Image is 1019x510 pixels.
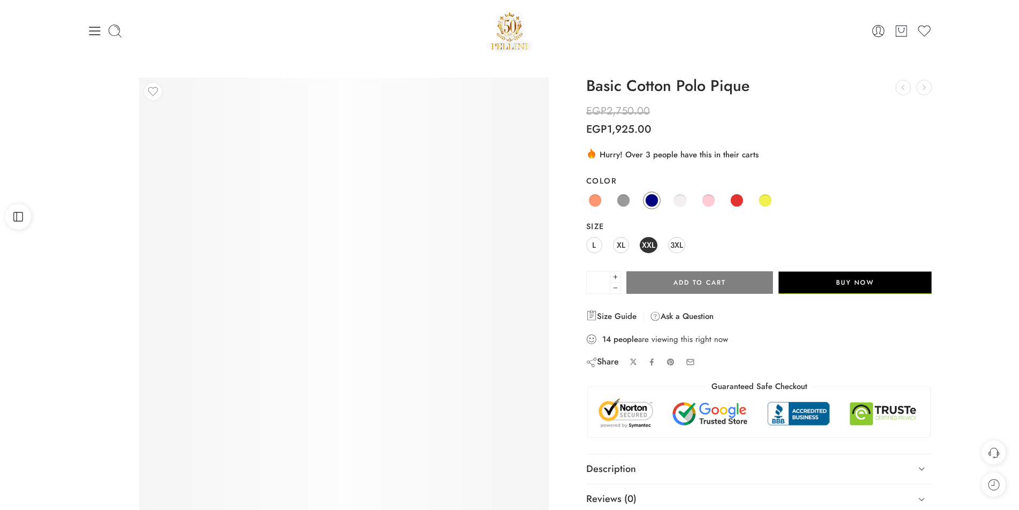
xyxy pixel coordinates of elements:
[487,8,533,54] img: Pellini
[586,103,607,119] span: EGP
[586,78,932,95] h1: Basic Cotton Polo Pique
[602,334,611,345] strong: 14
[586,221,932,232] label: Size
[670,238,683,252] span: 3XL
[917,24,932,39] a: Wishlist
[871,24,886,39] a: Login / Register
[706,381,813,392] legend: Guaranteed Safe Checkout
[586,333,932,345] div: are viewing this right now
[586,356,619,368] div: Share
[686,357,695,367] a: Email to your friends
[586,121,652,137] bdi: 1,925.00
[586,121,607,137] span: EGP
[668,237,685,253] a: 3XL
[642,238,655,252] span: XXL
[614,334,638,345] strong: people
[630,358,638,366] a: Share on X
[640,237,657,253] a: XXL
[586,310,637,323] a: Size Guide
[586,454,932,484] a: Description
[586,176,932,186] label: Color
[613,237,629,253] a: XL
[617,238,625,252] span: XL
[586,148,932,161] div: Hurry! Over 3 people have this in their carts
[586,271,610,294] input: Product quantity
[778,271,932,294] button: Buy Now
[586,237,602,253] a: L
[586,103,650,119] bdi: 2,750.00
[592,238,596,252] span: L
[650,310,714,323] a: Ask a Question
[894,24,909,39] a: Cart
[596,398,923,429] img: Trust
[666,358,675,367] a: Pin on Pinterest
[626,271,773,294] button: Add to cart
[487,8,533,54] a: Pellini -
[648,358,656,366] a: Share on Facebook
